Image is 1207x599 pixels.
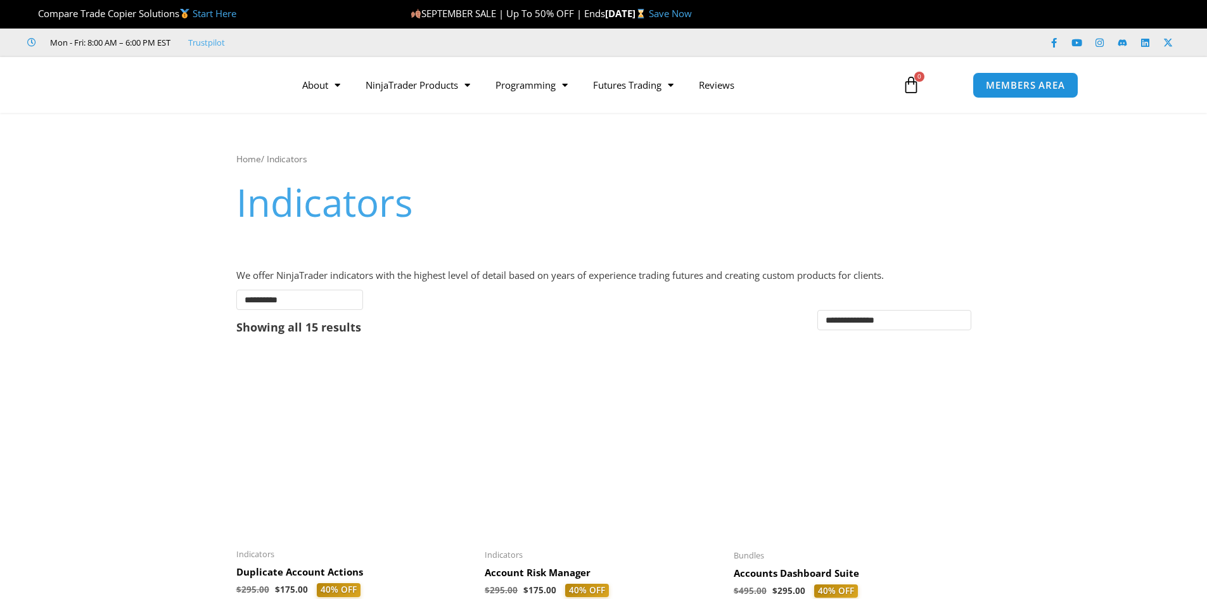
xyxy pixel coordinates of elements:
img: Accounts Dashboard Suite [734,354,970,542]
img: Duplicate Account Actions [236,354,473,541]
strong: [DATE] [605,7,649,20]
h2: Account Risk Manager [485,567,721,579]
span: 40% OFF [317,583,361,597]
img: Account Risk Manager [485,354,721,542]
nav: Breadcrumb [236,151,971,167]
a: Reviews [686,70,747,100]
img: 🥇 [180,9,189,18]
select: Shop order [817,310,971,330]
a: Accounts Dashboard Suite [734,567,970,584]
span: $ [772,585,777,596]
span: $ [523,584,528,596]
h1: Indicators [236,176,971,229]
a: Save Now [649,7,692,20]
img: ⌛ [636,9,646,18]
span: MEMBERS AREA [986,81,1065,90]
bdi: 295.00 [236,584,269,595]
a: MEMBERS AREA [973,72,1078,98]
span: Bundles [734,550,970,561]
span: 40% OFF [814,584,858,598]
span: Compare Trade Copier Solutions [27,7,236,20]
p: Showing all 15 results [236,321,361,333]
img: 🍂 [411,9,421,18]
img: 🏆 [28,9,37,18]
bdi: 295.00 [772,585,805,596]
span: $ [734,585,739,596]
h2: Accounts Dashboard Suite [734,567,970,580]
span: 40% OFF [565,584,609,598]
a: 0 [883,67,939,103]
h2: Duplicate Account Actions [236,566,473,579]
bdi: 495.00 [734,585,767,596]
span: Indicators [485,550,721,560]
span: Mon - Fri: 8:00 AM – 6:00 PM EST [47,35,170,50]
span: $ [275,584,280,595]
a: Start Here [193,7,236,20]
a: Trustpilot [188,35,225,50]
span: $ [236,584,241,595]
nav: Menu [290,70,888,100]
a: Programming [483,70,580,100]
bdi: 175.00 [523,584,556,596]
span: 0 [914,72,924,82]
p: We offer NinjaTrader indicators with the highest level of detail based on years of experience tra... [236,267,971,285]
a: Futures Trading [580,70,686,100]
a: Account Risk Manager [485,567,721,584]
a: Home [236,153,261,165]
span: SEPTEMBER SALE | Up To 50% OFF | Ends [411,7,605,20]
img: LogoAI | Affordable Indicators – NinjaTrader [129,62,265,108]
a: About [290,70,353,100]
span: Indicators [236,549,473,560]
span: $ [485,584,490,596]
bdi: 295.00 [485,584,518,596]
a: Duplicate Account Actions [236,566,473,583]
a: NinjaTrader Products [353,70,483,100]
bdi: 175.00 [275,584,308,595]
